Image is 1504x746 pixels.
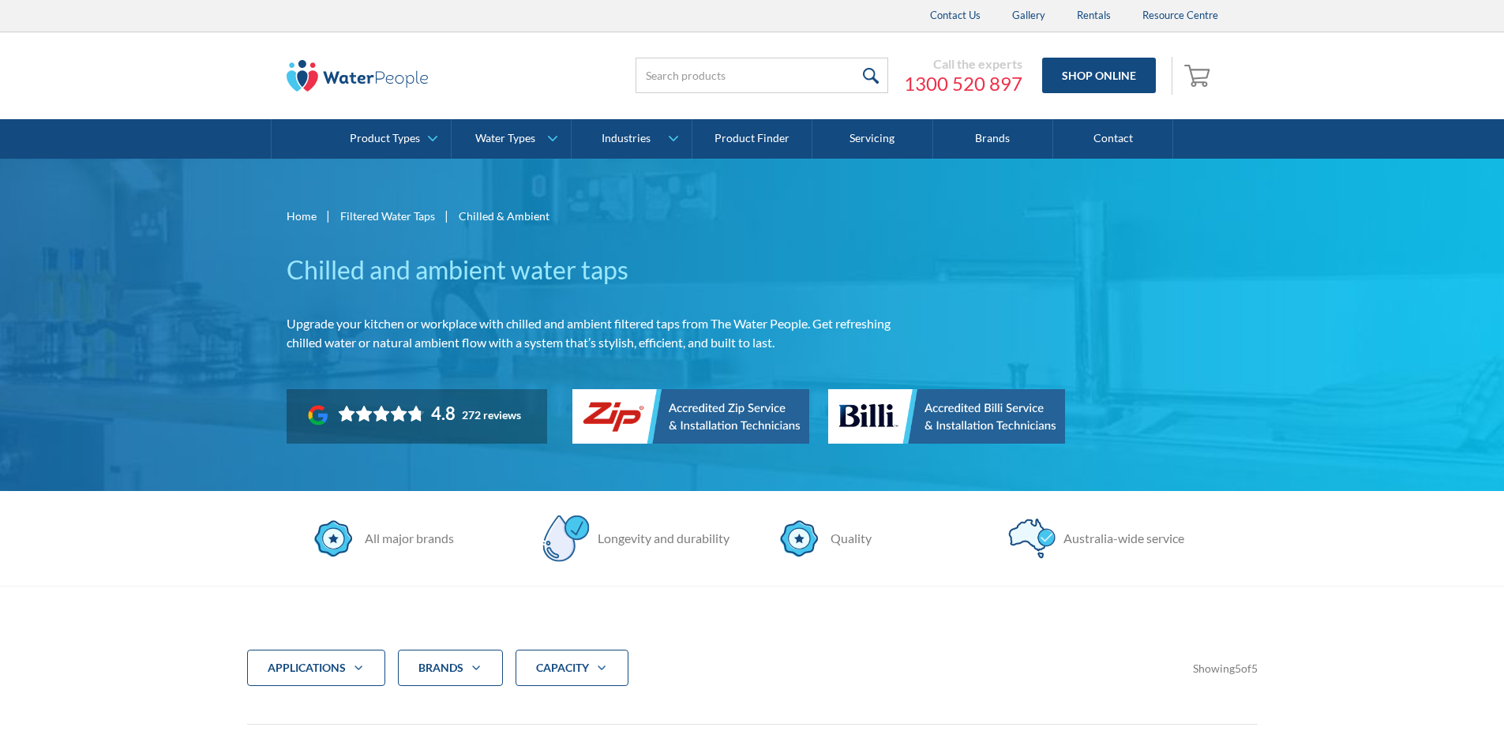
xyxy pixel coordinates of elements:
div: 272 reviews [462,409,521,422]
a: Shop Online [1042,58,1156,93]
div: applications [247,650,385,686]
img: The Water People [287,60,429,92]
div: Longevity and durability [590,529,729,548]
a: Filtered Water Taps [340,208,435,224]
a: Product Finder [692,119,812,159]
a: Water Types [452,119,571,159]
form: Filter 5 [247,650,1258,711]
strong: CAPACITY [536,661,589,674]
div: Showing of [1193,660,1258,677]
div: CAPACITY [516,650,628,686]
div: Call the experts [904,56,1022,72]
div: Quality [823,529,872,548]
div: Water Types [475,132,535,145]
div: Brands [398,650,503,686]
div: | [324,206,332,225]
div: Rating: 4.8 out of 5 [338,403,456,425]
div: Australia-wide service [1056,529,1184,548]
a: Open cart [1180,57,1218,95]
div: Product Types [350,132,420,145]
div: Industries [602,132,651,145]
a: Product Types [332,119,451,159]
div: applications [268,660,346,676]
p: Upgrade your kitchen or workplace with chilled and ambient filtered taps from The Water People. G... [287,314,893,352]
div: Brands [418,660,463,676]
div: Chilled & Ambient [459,208,549,224]
input: Search products [636,58,888,93]
span: 5 [1251,662,1258,675]
div: All major brands [357,529,454,548]
a: Servicing [812,119,932,159]
span: 5 [1235,662,1241,675]
a: Home [287,208,317,224]
a: Contact [1053,119,1173,159]
a: Brands [933,119,1053,159]
div: 4.8 [431,403,456,425]
div: | [443,206,451,225]
img: shopping cart [1184,62,1214,88]
h1: Chilled and ambient water taps [287,251,893,289]
a: Industries [572,119,691,159]
a: 1300 520 897 [904,72,1022,96]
